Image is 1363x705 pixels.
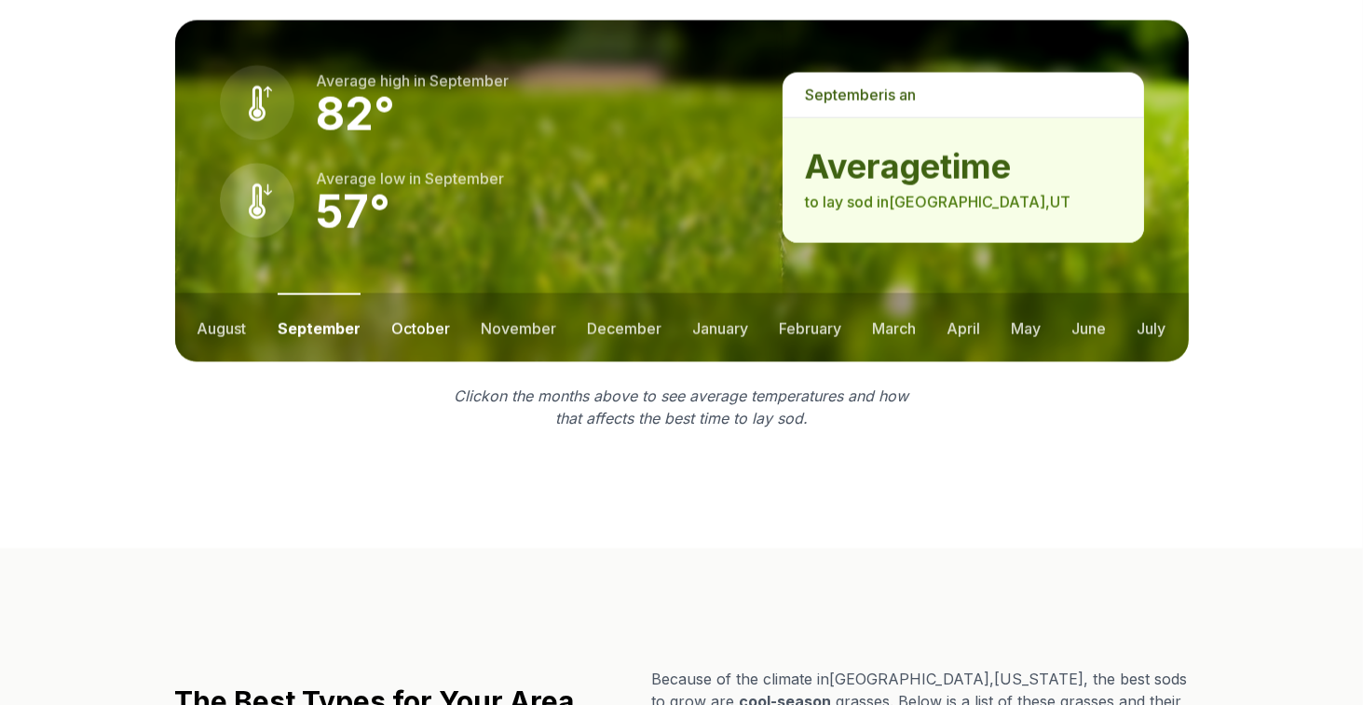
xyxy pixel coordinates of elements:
p: Average low in [317,168,505,190]
p: Average high in [317,70,510,92]
button: march [872,293,916,362]
strong: 57 ° [317,184,391,239]
button: september [278,293,361,362]
p: is a n [783,73,1143,117]
span: september [805,86,884,104]
button: december [587,293,661,362]
span: september [426,169,505,188]
strong: 82 ° [317,87,396,142]
strong: average time [805,148,1121,185]
button: june [1071,293,1106,362]
button: november [481,293,556,362]
p: to lay sod in [GEOGRAPHIC_DATA] , UT [805,191,1121,213]
button: april [947,293,980,362]
button: february [779,293,841,362]
button: july [1137,293,1165,362]
span: september [430,72,510,90]
button: august [198,293,247,362]
button: may [1011,293,1041,362]
button: january [692,293,748,362]
p: Click on the months above to see average temperatures and how that affects the best time to lay sod. [443,385,920,429]
button: october [391,293,450,362]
